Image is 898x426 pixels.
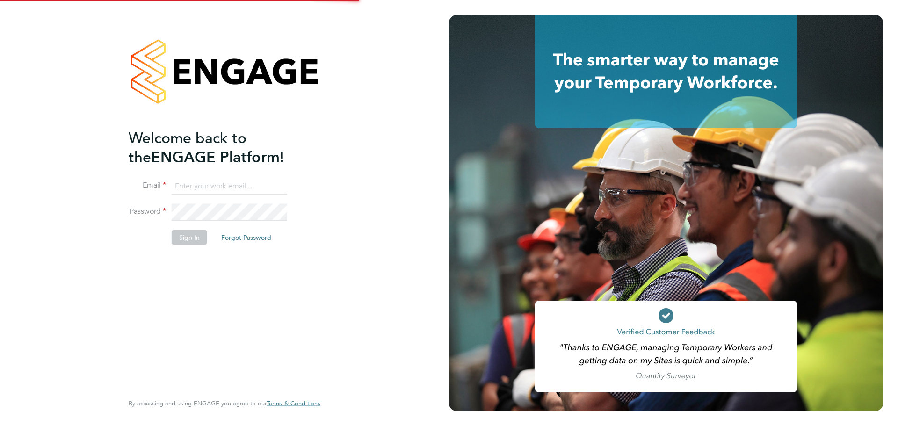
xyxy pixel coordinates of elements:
span: Welcome back to the [129,129,246,166]
input: Enter your work email... [172,178,287,195]
label: Email [129,181,166,190]
a: Terms & Conditions [267,400,320,407]
button: Forgot Password [214,230,279,245]
span: By accessing and using ENGAGE you agree to our [129,399,320,407]
label: Password [129,207,166,217]
h2: ENGAGE Platform! [129,128,311,166]
button: Sign In [172,230,207,245]
span: Terms & Conditions [267,399,320,407]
